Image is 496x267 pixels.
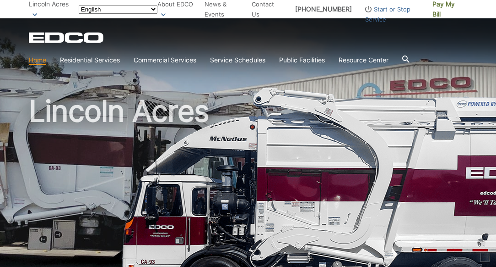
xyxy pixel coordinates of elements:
[29,55,46,65] a: Home
[29,32,105,43] a: EDCD logo. Return to the homepage.
[339,55,388,65] a: Resource Center
[60,55,120,65] a: Residential Services
[79,5,157,14] select: Select a language
[210,55,265,65] a: Service Schedules
[279,55,325,65] a: Public Facilities
[134,55,196,65] a: Commercial Services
